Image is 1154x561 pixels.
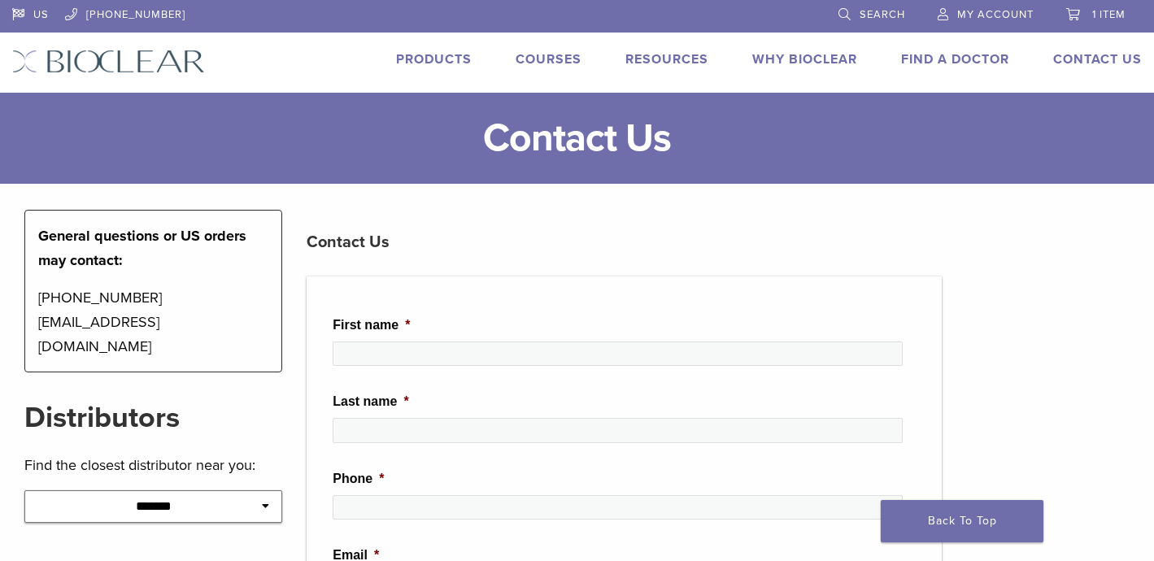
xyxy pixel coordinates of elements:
[1053,51,1142,67] a: Contact Us
[333,471,384,488] label: Phone
[38,285,268,359] p: [PHONE_NUMBER] [EMAIL_ADDRESS][DOMAIN_NAME]
[901,51,1009,67] a: Find A Doctor
[625,51,708,67] a: Resources
[752,51,857,67] a: Why Bioclear
[881,500,1043,542] a: Back To Top
[396,51,472,67] a: Products
[38,227,246,269] strong: General questions or US orders may contact:
[333,394,408,411] label: Last name
[957,8,1034,21] span: My Account
[24,453,282,477] p: Find the closest distributor near you:
[516,51,581,67] a: Courses
[24,398,282,437] h2: Distributors
[1092,8,1126,21] span: 1 item
[860,8,905,21] span: Search
[307,223,941,262] h3: Contact Us
[333,317,410,334] label: First name
[12,50,205,73] img: Bioclear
